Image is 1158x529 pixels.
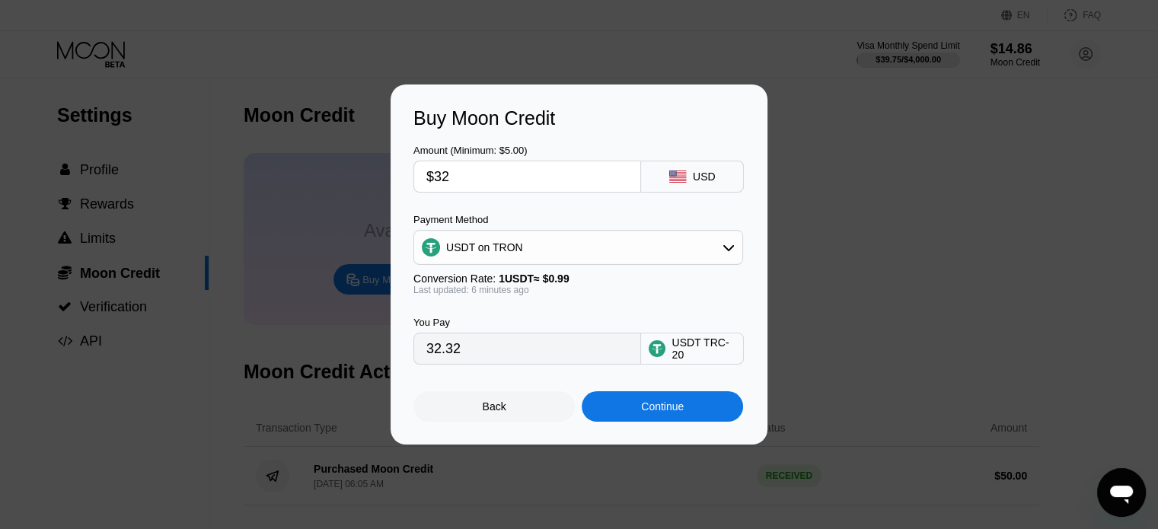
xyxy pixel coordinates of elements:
[413,107,745,129] div: Buy Moon Credit
[1097,468,1146,517] iframe: Schaltfläche zum Öffnen des Messaging-Fensters
[672,336,735,361] div: USDT TRC-20
[413,317,641,328] div: You Pay
[426,161,628,192] input: $0.00
[414,232,742,263] div: USDT on TRON
[413,214,743,225] div: Payment Method
[413,285,743,295] div: Last updated: 6 minutes ago
[693,170,716,183] div: USD
[413,272,743,285] div: Conversion Rate:
[413,391,575,422] div: Back
[641,400,684,413] div: Continue
[582,391,743,422] div: Continue
[413,145,641,156] div: Amount (Minimum: $5.00)
[499,272,569,285] span: 1 USDT ≈ $0.99
[483,400,506,413] div: Back
[446,241,523,253] div: USDT on TRON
